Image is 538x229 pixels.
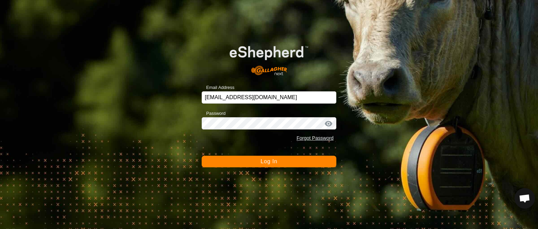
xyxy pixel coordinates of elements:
[202,84,234,91] label: Email Address
[202,110,225,117] label: Password
[202,91,336,104] input: Email Address
[202,156,336,167] button: Log In
[515,188,535,209] a: Open chat
[297,135,334,141] a: Forgot Password
[260,158,277,164] span: Log In
[215,35,323,81] img: E-shepherd Logo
